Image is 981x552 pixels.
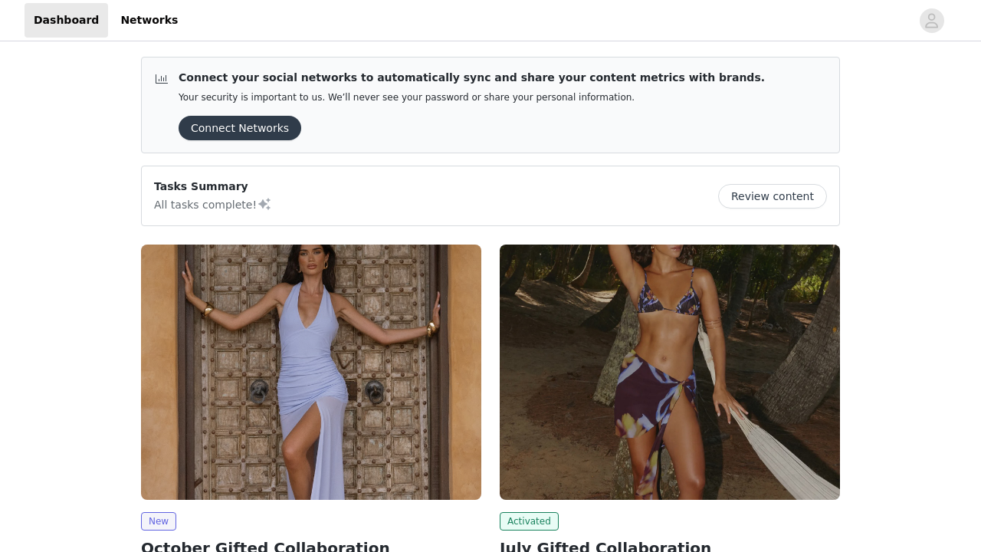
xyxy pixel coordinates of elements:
[718,184,827,209] button: Review content
[25,3,108,38] a: Dashboard
[500,245,840,500] img: Peppermayo AUS
[500,512,559,531] span: Activated
[179,92,765,103] p: Your security is important to us. We’ll never see your password or share your personal information.
[141,245,481,500] img: Peppermayo EU
[924,8,939,33] div: avatar
[111,3,187,38] a: Networks
[154,195,272,213] p: All tasks complete!
[179,116,301,140] button: Connect Networks
[141,512,176,531] span: New
[154,179,272,195] p: Tasks Summary
[179,70,765,86] p: Connect your social networks to automatically sync and share your content metrics with brands.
